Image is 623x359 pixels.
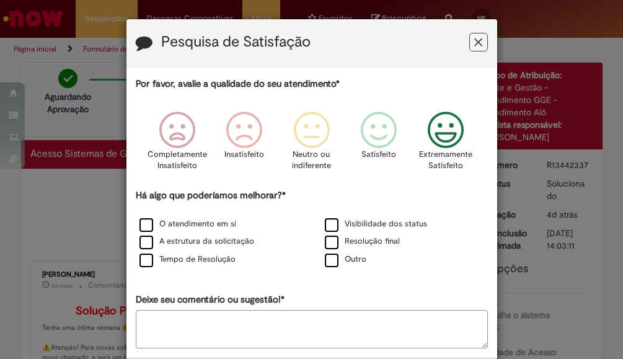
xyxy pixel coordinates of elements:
[161,34,311,50] label: Pesquisa de Satisfação
[136,189,488,269] div: Há algo que poderíamos melhorar?*
[419,149,472,172] p: Extremamente Satisfeito
[148,149,207,172] p: Completamente Insatisfeito
[136,293,285,306] label: Deixe seu comentário ou sugestão!*
[280,102,343,187] div: Neutro ou indiferente
[146,102,209,187] div: Completamente Insatisfeito
[325,236,400,247] label: Resolução final
[139,254,236,265] label: Tempo de Resolução
[136,78,340,91] label: Por favor, avalie a qualidade do seu atendimento*
[325,254,366,265] label: Outro
[414,102,477,187] div: Extremamente Satisfeito
[347,102,410,187] div: Satisfeito
[139,236,254,247] label: A estrutura da solicitação
[139,218,236,230] label: O atendimento em si
[289,149,334,172] p: Neutro ou indiferente
[325,218,427,230] label: Visibilidade dos status
[213,102,276,187] div: Insatisfeito
[361,149,396,161] p: Satisfeito
[224,149,264,161] p: Insatisfeito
